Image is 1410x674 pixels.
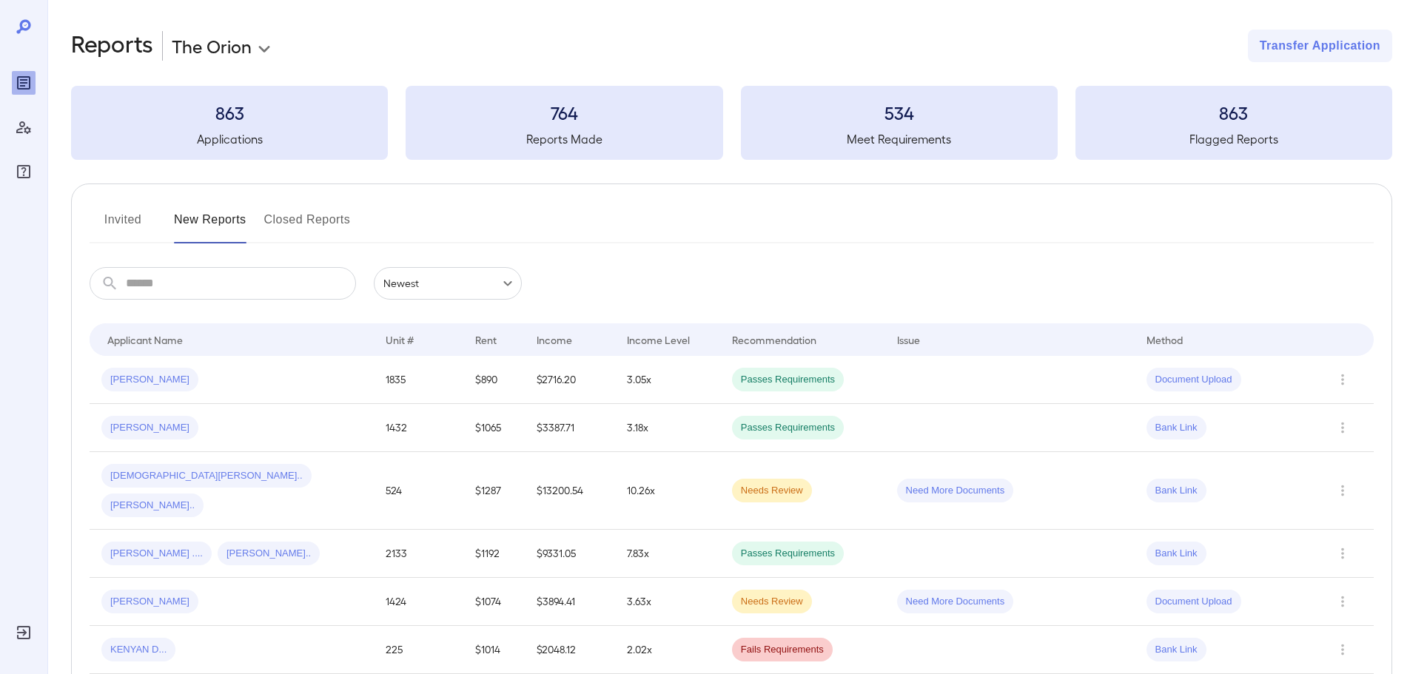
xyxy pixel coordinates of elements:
span: [PERSON_NAME] [101,595,198,609]
div: Method [1147,331,1183,348]
td: $9331.05 [525,530,615,578]
button: Row Actions [1331,542,1354,565]
span: Passes Requirements [732,547,844,561]
td: 3.05x [615,356,720,404]
td: 1835 [374,356,464,404]
span: [DEMOGRAPHIC_DATA][PERSON_NAME].. [101,469,312,483]
span: [PERSON_NAME].. [101,499,204,513]
span: Needs Review [732,595,812,609]
div: Issue [897,331,921,348]
span: Passes Requirements [732,421,844,435]
button: Row Actions [1331,416,1354,439]
div: Log Out [12,621,36,644]
h3: 863 [71,101,388,124]
td: 1432 [374,404,464,452]
h3: 764 [406,101,722,124]
div: Income Level [627,331,690,348]
span: [PERSON_NAME] .... [101,547,212,561]
button: New Reports [174,208,246,243]
span: Need More Documents [897,595,1014,609]
td: 7.83x [615,530,720,578]
span: Document Upload [1147,595,1241,609]
span: Passes Requirements [732,373,844,387]
div: Unit # [386,331,414,348]
td: $3387.71 [525,404,615,452]
button: Invited [90,208,156,243]
h5: Reports Made [406,130,722,148]
div: Manage Users [12,115,36,139]
h5: Flagged Reports [1075,130,1392,148]
button: Row Actions [1331,479,1354,502]
summary: 863Applications764Reports Made534Meet Requirements863Flagged Reports [71,86,1392,160]
h5: Meet Requirements [741,130,1058,148]
button: Transfer Application [1248,30,1392,62]
span: Bank Link [1147,547,1206,561]
td: 10.26x [615,452,720,530]
button: Closed Reports [264,208,351,243]
td: $1065 [463,404,525,452]
td: $2048.12 [525,626,615,674]
span: [PERSON_NAME] [101,421,198,435]
td: $1287 [463,452,525,530]
span: [PERSON_NAME] [101,373,198,387]
span: Bank Link [1147,421,1206,435]
span: Bank Link [1147,484,1206,498]
td: 2.02x [615,626,720,674]
span: Need More Documents [897,484,1014,498]
span: Bank Link [1147,643,1206,657]
td: $1074 [463,578,525,626]
span: Fails Requirements [732,643,833,657]
p: The Orion [172,34,252,58]
td: 3.63x [615,578,720,626]
div: FAQ [12,160,36,183]
div: Reports [12,71,36,95]
h5: Applications [71,130,388,148]
span: Needs Review [732,484,812,498]
h3: 534 [741,101,1058,124]
div: Rent [475,331,499,348]
button: Row Actions [1331,368,1354,391]
h2: Reports [71,30,153,62]
td: 2133 [374,530,464,578]
td: $2716.20 [525,356,615,404]
button: Row Actions [1331,638,1354,661]
button: Row Actions [1331,590,1354,613]
h3: 863 [1075,101,1392,124]
div: Income [537,331,572,348]
div: Newest [374,267,522,300]
td: $1192 [463,530,525,578]
span: KENYAN D... [101,643,175,657]
td: 1424 [374,578,464,626]
span: Document Upload [1147,373,1241,387]
td: 225 [374,626,464,674]
td: 524 [374,452,464,530]
div: Applicant Name [107,331,183,348]
td: 3.18x [615,404,720,452]
td: $3894.41 [525,578,615,626]
td: $1014 [463,626,525,674]
td: $13200.54 [525,452,615,530]
td: $890 [463,356,525,404]
div: Recommendation [732,331,816,348]
span: [PERSON_NAME].. [218,547,320,561]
